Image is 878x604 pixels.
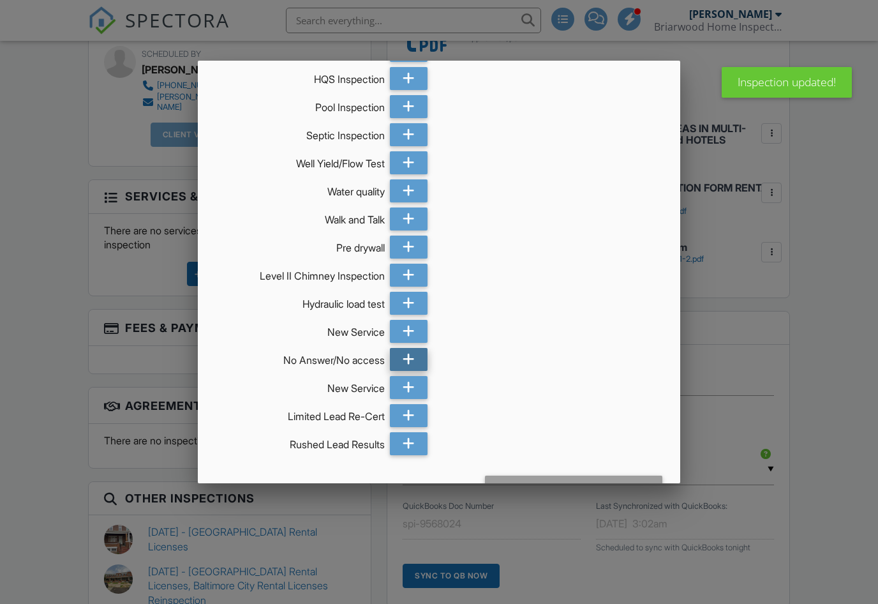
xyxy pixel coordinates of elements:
[722,67,852,98] div: Inspection updated!
[216,123,385,142] div: Septic Inspection
[216,320,385,339] div: New Service
[216,95,385,114] div: Pool Inspection
[485,476,662,499] div: Add Services
[216,432,385,451] div: Rushed Lead Results
[216,376,385,395] div: New Service
[216,208,385,227] div: Walk and Talk
[216,67,385,86] div: HQS Inspection
[216,348,385,367] div: No Answer/No access
[216,151,385,170] div: Well Yield/Flow Test
[216,179,385,199] div: Water quality
[216,292,385,311] div: Hydraulic load test
[216,264,385,283] div: Level II Chimney Inspection
[216,236,385,255] div: Pre drywall
[216,404,385,423] div: Limited Lead Re-Cert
